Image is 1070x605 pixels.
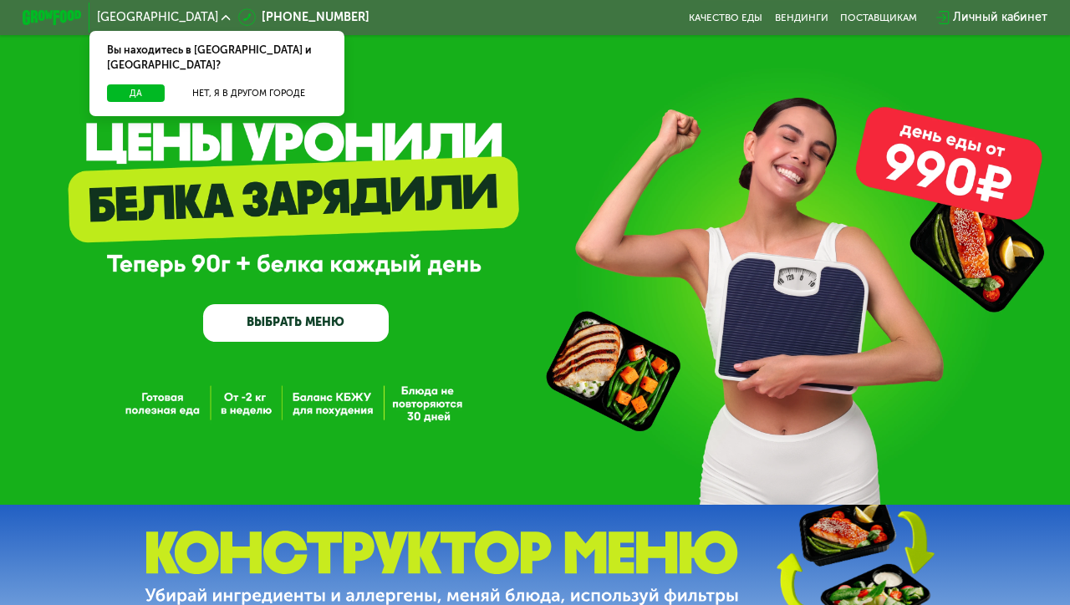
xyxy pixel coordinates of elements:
div: поставщикам [840,12,917,23]
a: Качество еды [689,12,762,23]
a: [PHONE_NUMBER] [238,8,369,26]
div: Вы находитесь в [GEOGRAPHIC_DATA] и [GEOGRAPHIC_DATA]? [89,31,345,84]
span: [GEOGRAPHIC_DATA] [97,12,218,23]
a: ВЫБРАТЬ МЕНЮ [203,304,388,341]
div: Личный кабинет [953,8,1047,26]
a: Вендинги [775,12,828,23]
button: Нет, я в другом городе [171,84,327,103]
button: Да [107,84,165,103]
